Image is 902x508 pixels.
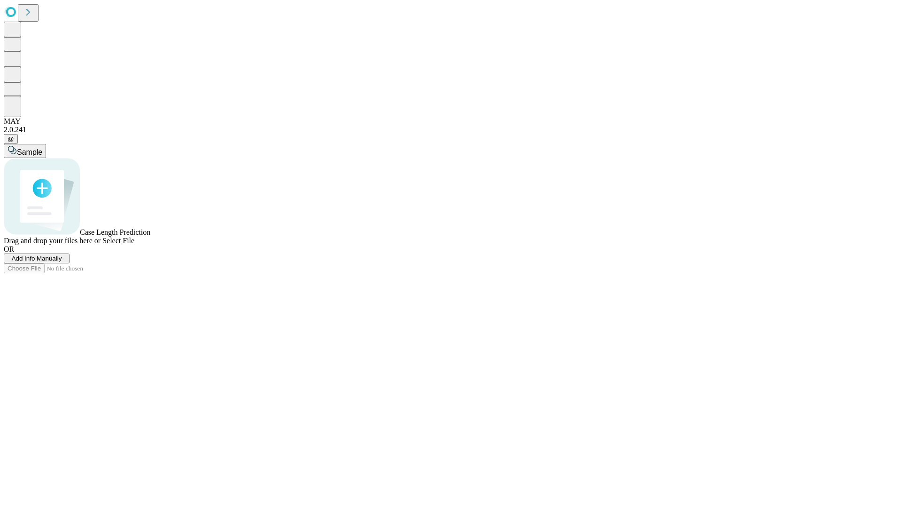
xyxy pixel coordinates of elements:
span: Drag and drop your files here or [4,237,101,245]
span: Sample [17,148,42,156]
span: OR [4,245,14,253]
div: 2.0.241 [4,126,898,134]
span: @ [8,135,14,143]
button: Sample [4,144,46,158]
span: Select File [102,237,134,245]
span: Case Length Prediction [80,228,150,236]
button: Add Info Manually [4,254,70,263]
button: @ [4,134,18,144]
div: MAY [4,117,898,126]
span: Add Info Manually [12,255,62,262]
